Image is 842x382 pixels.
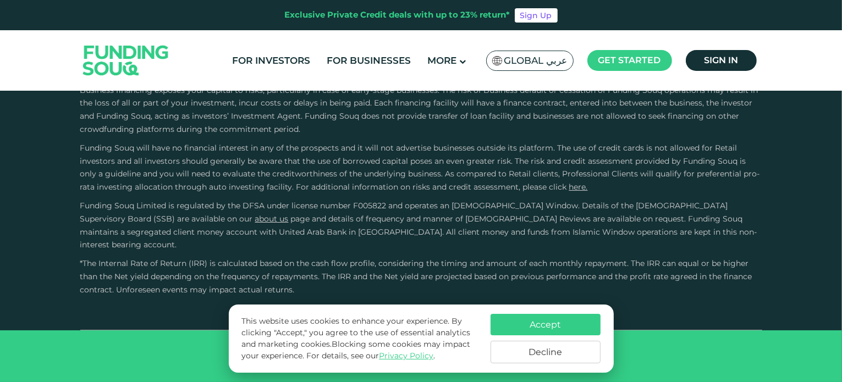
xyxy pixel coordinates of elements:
span: Blocking some cookies may impact your experience. [241,339,470,361]
a: For Investors [229,52,313,70]
a: Sign Up [515,8,558,23]
img: SA Flag [492,56,502,65]
span: and details of frequency and manner of [DEMOGRAPHIC_DATA] Reviews are available on request. Fundi... [80,214,757,250]
span: More [427,55,456,66]
img: Logo [72,32,180,88]
a: Sign in [686,50,757,71]
a: here. [569,182,588,192]
span: page [291,214,310,224]
p: *The Internal Rate of Return (IRR) is calculated based on the cash flow profile, considering the ... [80,257,762,296]
span: Funding Souq will have no financial interest in any of the prospects and it will not advertise bu... [80,143,760,192]
p: This website uses cookies to enhance your experience. By clicking "Accept," you agree to the use ... [241,315,479,362]
p: Business financing exposes your capital to risks, particularly in case of early-stage businesses.... [80,84,762,136]
div: Exclusive Private Credit deals with up to 23% return* [285,9,510,21]
a: Privacy Policy [379,351,433,361]
span: Global عربي [504,54,568,67]
span: Get started [598,55,661,65]
a: About Us [255,214,289,224]
button: Decline [491,341,601,363]
span: Funding Souq Limited is regulated by the DFSA under license number F005822 and operates an [DEMOG... [80,201,728,224]
button: Accept [491,314,601,335]
span: For details, see our . [306,351,435,361]
a: For Businesses [324,52,414,70]
span: Sign in [704,55,738,65]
